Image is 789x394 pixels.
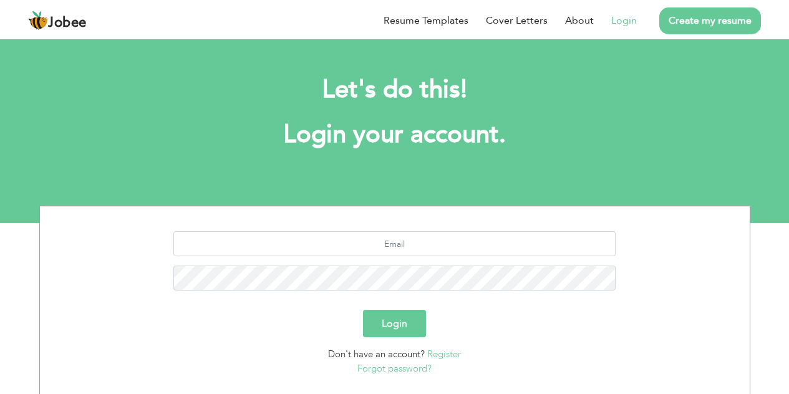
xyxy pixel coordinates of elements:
[28,11,87,31] a: Jobee
[28,11,48,31] img: jobee.io
[659,7,761,34] a: Create my resume
[427,348,461,360] a: Register
[363,310,426,337] button: Login
[357,362,432,375] a: Forgot password?
[384,13,468,28] a: Resume Templates
[58,74,732,106] h2: Let's do this!
[565,13,594,28] a: About
[58,118,732,151] h1: Login your account.
[173,231,616,256] input: Email
[48,16,87,30] span: Jobee
[611,13,637,28] a: Login
[328,348,425,360] span: Don't have an account?
[486,13,548,28] a: Cover Letters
